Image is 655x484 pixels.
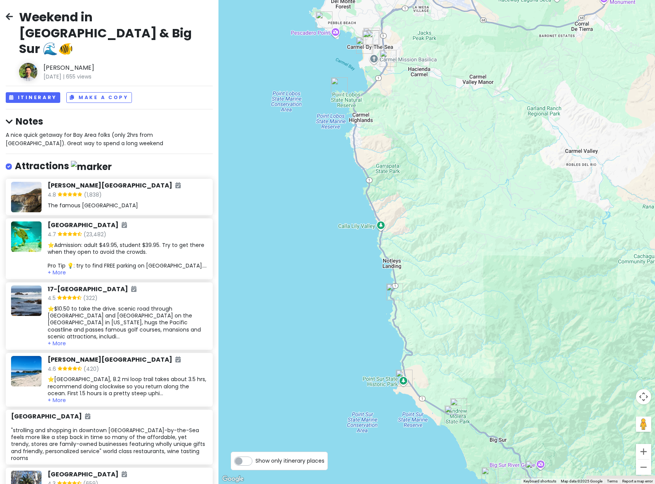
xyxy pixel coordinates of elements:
div: Pfeiffer Big Sur Campground [525,461,542,478]
span: A nice quick getaway for Bay Area folks (only 2hrs from [GEOGRAPHIC_DATA]). Great way to spend a ... [6,131,163,147]
img: Place [11,356,42,386]
a: Report a map error [622,479,653,483]
h6: [GEOGRAPHIC_DATA] [48,221,127,229]
div: ⭐️Admission: adult $49.95, student $39.95. Try to get there when they open to avoid the crowds. P... [48,242,207,269]
span: (1,838) [84,191,102,200]
div: Pfeiffer Beach [482,467,498,484]
div: Ocean Avenue [366,30,382,47]
h6: [PERSON_NAME][GEOGRAPHIC_DATA] [48,356,181,364]
i: Added to itinerary [131,286,136,292]
div: "strolling and shopping in downtown [GEOGRAPHIC_DATA]-by-the-Sea feels more like a step back in t... [11,427,207,462]
span: 4.6 [48,365,58,375]
button: Itinerary [6,92,60,103]
img: marker [71,161,112,173]
button: Zoom out [636,460,651,475]
h4: Notes [6,115,213,127]
div: Creamery Meadow Trail [445,405,461,422]
button: Zoom in [636,444,651,459]
span: (420) [83,365,99,375]
h6: [GEOGRAPHIC_DATA] [48,471,127,479]
img: Author [19,63,37,81]
span: (322) [83,294,98,304]
div: From Scratch Restaurant [380,50,397,67]
span: [DATE] 655 views [43,72,213,81]
div: Dametra Cafe [362,30,379,47]
div: Carmel Beach [356,37,373,54]
h2: Weekend in [GEOGRAPHIC_DATA] & Big Sur 🌊🐠 [19,9,213,57]
a: Open this area in Google Maps (opens a new window) [220,474,246,484]
i: Added to itinerary [122,471,127,477]
span: 4.8 [48,191,58,200]
button: Make a Copy [66,92,132,103]
div: The famous [GEOGRAPHIC_DATA] [48,202,207,209]
img: Place [11,221,42,252]
h4: Attractions [15,160,112,173]
span: Map data ©2025 Google [561,479,602,483]
i: Added to itinerary [122,222,127,228]
div: Point Sur State Historic Park [396,370,413,386]
i: Added to itinerary [175,356,181,362]
span: (23,482) [83,230,106,240]
h6: [GEOGRAPHIC_DATA] [11,413,90,421]
button: Drag Pegman onto the map to open Street View [636,417,651,432]
div: Lone Cypress [316,11,332,28]
div: ⭐️$10.50 to take the drive. scenic road through [GEOGRAPHIC_DATA] and [GEOGRAPHIC_DATA] on the [G... [48,305,207,340]
div: 5th Avenue Deli & Catering Co [363,28,380,45]
i: Added to itinerary [85,413,90,419]
span: [PERSON_NAME] [43,63,213,73]
span: | [63,73,64,80]
img: Google [220,474,246,484]
h6: [PERSON_NAME][GEOGRAPHIC_DATA] [48,182,181,190]
span: 4.5 [48,294,57,304]
div: Cypress Grove Trail [331,77,348,94]
span: Show only itinerary places [255,457,324,465]
a: Terms (opens in new tab) [607,479,618,483]
button: + More [48,397,66,404]
div: Andrew Molera State Park [450,398,467,415]
h6: 17-[GEOGRAPHIC_DATA] [48,285,136,293]
button: Keyboard shortcuts [523,479,556,484]
div: Bixby Creek Bridge [386,284,403,300]
span: 4.7 [48,230,58,240]
img: Place [11,285,42,316]
i: Added to itinerary [175,182,181,188]
button: + More [48,340,66,347]
div: ⭐️[GEOGRAPHIC_DATA], 8.2 mi loop trail takes about 3.5 hrs, recommend doing clockwise so you retu... [48,376,207,397]
button: + More [48,269,66,276]
img: Place [11,182,42,212]
button: Map camera controls [636,389,651,404]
